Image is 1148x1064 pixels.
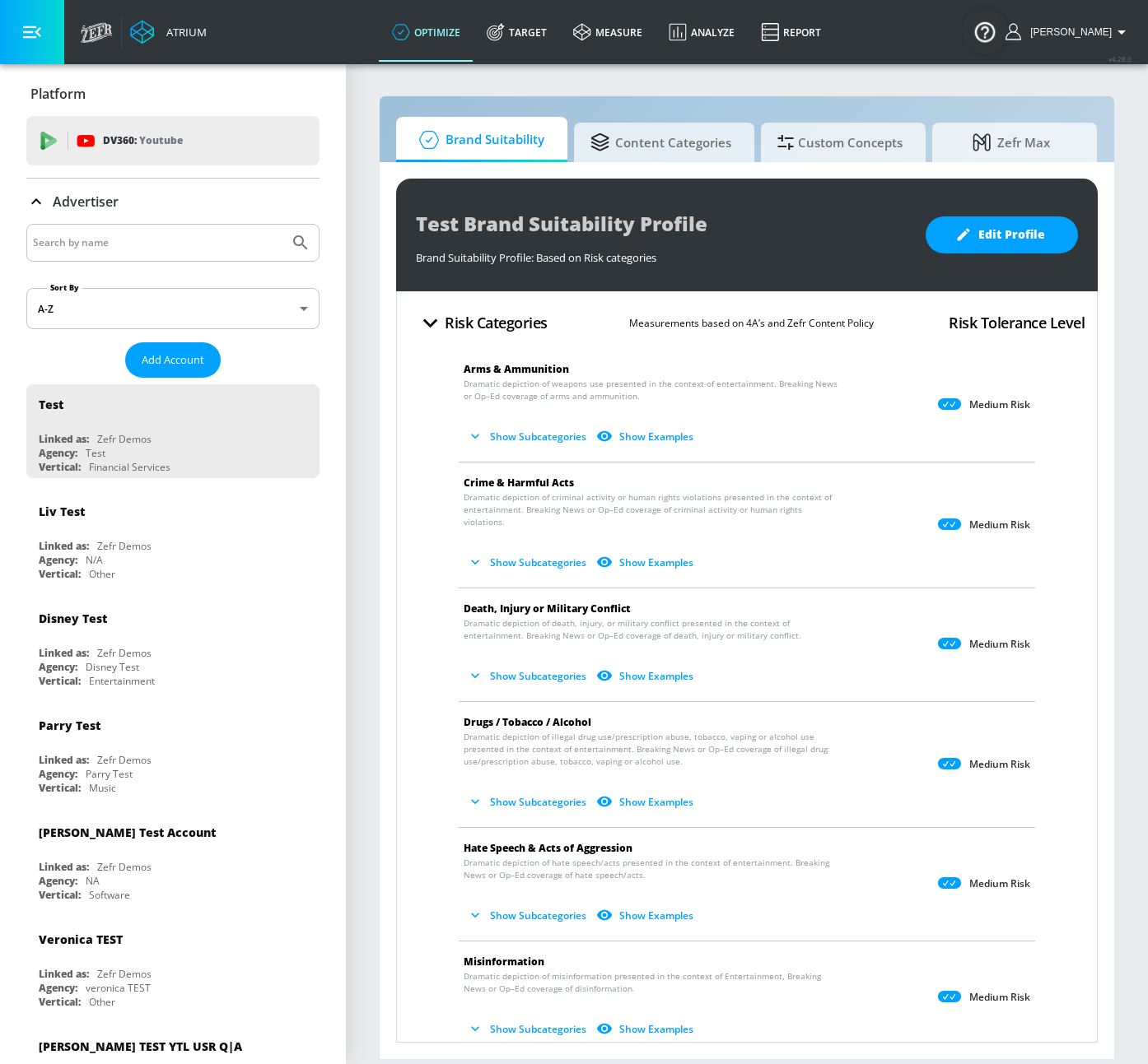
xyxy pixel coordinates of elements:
[89,995,115,1009] div: Other
[39,753,89,767] div: Linked as:
[26,116,320,165] div: DV360: Youtube
[53,193,119,211] p: Advertiser
[949,311,1085,334] h4: Risk Tolerance Level
[86,874,100,888] div: NA
[30,85,86,103] p: Platform
[39,1038,242,1054] div: [PERSON_NAME] TEST YTL USR Q|A
[413,120,544,160] span: Brand Suitability
[26,288,320,329] div: A-Z
[86,981,151,995] div: veronica TEST
[39,967,89,981] div: Linked as:
[464,617,842,642] span: Dramatic depiction of death, injury, or military conflict presented in the context of entertainme...
[97,967,152,981] div: Zefr Demos
[590,123,731,162] span: Content Categories
[26,491,320,585] div: Liv TestLinked as:Zefr DemosAgency:N/AVertical:Other
[464,491,842,528] span: Dramatic depiction of criminal activity or human rights violations presented in the context of en...
[39,539,89,553] div: Linked as:
[464,902,593,929] button: Show Subcategories
[593,902,700,929] button: Show Examples
[97,539,152,553] div: Zefr Demos
[39,888,81,902] div: Vertical:
[97,753,152,767] div: Zefr Demos
[379,2,474,62] a: optimize
[39,646,89,660] div: Linked as:
[39,397,63,412] div: Test
[39,460,81,474] div: Vertical:
[656,2,748,62] a: Analyze
[139,132,183,149] p: Youtube
[464,715,591,729] span: Drugs / Tobacco / Alcohol
[464,970,842,995] span: Dramatic depiction of misinformation presented in the context of Entertainment, Breaking News or ...
[560,2,656,62] a: measure
[39,825,216,840] div: [PERSON_NAME] Test Account
[926,216,1078,253] button: Edit Profile
[39,553,77,567] div: Agency:
[1108,54,1132,63] span: v 4.28.0
[464,362,569,376] span: Arms & Ammunition
[39,446,77,460] div: Agency:
[464,549,593,576] button: Show Subcategories
[39,611,107,626] div: Disney Test
[416,242,909,265] div: Brand Suitability Profile: Based on Risk categories
[26,179,320,225] div: Advertiser
[464,662,593,690] button: Show Subcategories
[464,788,593,815] button: Show Subcategories
[464,955,544,969] span: Misinformation
[969,877,1030,890] p: Medium Risk
[464,857,842,881] span: Dramatic depiction of hate speech/acts presented in the context of entertainment. Breaking News o...
[86,446,105,460] div: Test
[89,674,155,688] div: Entertainment
[409,304,554,342] button: Risk Categories
[593,788,700,815] button: Show Examples
[474,2,560,62] a: Target
[949,123,1074,162] span: Zefr Max
[86,660,139,674] div: Disney Test
[160,25,207,39] div: Atrium
[593,1015,700,1043] button: Show Examples
[959,225,1045,245] span: Edit Profile
[777,123,903,162] span: Custom Concepts
[593,423,700,450] button: Show Examples
[89,781,116,795] div: Music
[969,758,1030,771] p: Medium Risk
[748,2,834,62] a: Report
[464,841,632,855] span: Hate Speech & Acts of Aggression
[47,282,82,293] label: Sort By
[464,731,842,768] span: Dramatic depiction of illegal drug use/prescription abuse, tobacco, vaping or alcohol use present...
[593,662,700,690] button: Show Examples
[39,767,77,781] div: Agency:
[39,932,123,947] div: Veronica TEST
[39,504,85,519] div: Liv Test
[464,602,631,616] span: Death, Injury or Military Conflict
[26,812,320,906] div: [PERSON_NAME] Test AccountLinked as:Zefr DemosAgency:NAVertical:Software
[39,981,77,995] div: Agency:
[97,646,152,660] div: Zefr Demos
[89,460,170,474] div: Financial Services
[130,20,207,44] a: Atrium
[142,351,204,369] span: Add Account
[26,598,320,692] div: Disney TestLinked as:Zefr DemosAgency:Disney TestVertical:Entertainment
[969,518,1030,532] p: Medium Risk
[464,423,593,450] button: Show Subcategories
[1006,22,1132,42] button: [PERSON_NAME]
[125,342,221,378] button: Add Account
[969,398,1030,411] p: Medium Risk
[26,705,320,799] div: Parry TestLinked as:Zefr DemosAgency:Parry TestVertical:Music
[962,8,1008,54] button: Open Resource Center
[969,991,1030,1004] p: Medium Risk
[39,660,77,674] div: Agency:
[26,919,320,1013] div: Veronica TESTLinked as:Zefr DemosAgency:veronica TESTVertical:Other
[89,888,130,902] div: Software
[86,767,133,781] div: Parry Test
[445,311,548,334] h4: Risk Categories
[464,476,574,490] span: Crime & Harmful Acts
[969,638,1030,651] p: Medium Risk
[26,71,320,117] div: Platform
[39,874,77,888] div: Agency:
[39,674,81,688] div: Vertical:
[629,314,874,332] p: Measurements based on 4A’s and Zefr Content Policy
[33,232,282,253] input: Search by name
[1024,26,1112,38] span: login as: charles.sun@zefr.com
[97,860,152,874] div: Zefr Demos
